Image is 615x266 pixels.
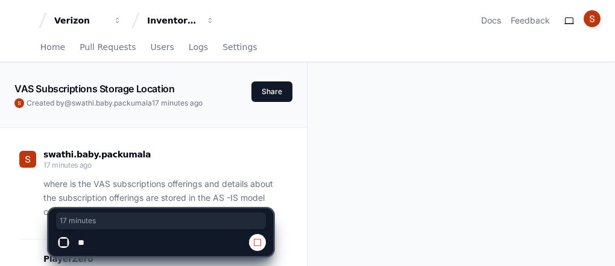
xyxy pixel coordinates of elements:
button: Verizon [49,10,127,31]
a: Pull Requests [80,34,136,62]
span: 17 minutes ago [43,160,92,169]
span: Created by [27,98,203,108]
span: Settings [222,43,257,51]
span: @ [65,98,72,107]
span: swathi.baby.packumala [43,150,151,159]
a: Home [40,34,65,62]
a: Docs [481,14,501,27]
a: Logs [189,34,208,62]
img: ACg8ocLg2_KGMaESmVdPJoxlc_7O_UeM10l1C5GIc0P9QNRQFTV7=s96-c [14,98,24,108]
app-text-character-animate: VAS Subscriptions Storage Location [14,83,174,95]
img: ACg8ocLg2_KGMaESmVdPJoxlc_7O_UeM10l1C5GIc0P9QNRQFTV7=s96-c [584,10,601,27]
button: Inventory Management [142,10,219,31]
iframe: Open customer support [576,226,609,259]
img: ACg8ocLg2_KGMaESmVdPJoxlc_7O_UeM10l1C5GIc0P9QNRQFTV7=s96-c [19,151,36,168]
button: Feedback [511,14,550,27]
span: 17 minutes [60,216,262,226]
button: Share [251,81,292,102]
span: Pull Requests [80,43,136,51]
a: Users [151,34,174,62]
a: Settings [222,34,257,62]
p: where is the VAS subscriptions offerings and details about the subscription offerings are stored ... [43,177,273,218]
span: 17 minutes ago [152,98,203,107]
div: Verizon [54,14,106,27]
span: Users [151,43,174,51]
span: Home [40,43,65,51]
span: Logs [189,43,208,51]
div: Inventory Management [147,14,199,27]
span: swathi.baby.packumala [72,98,152,107]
